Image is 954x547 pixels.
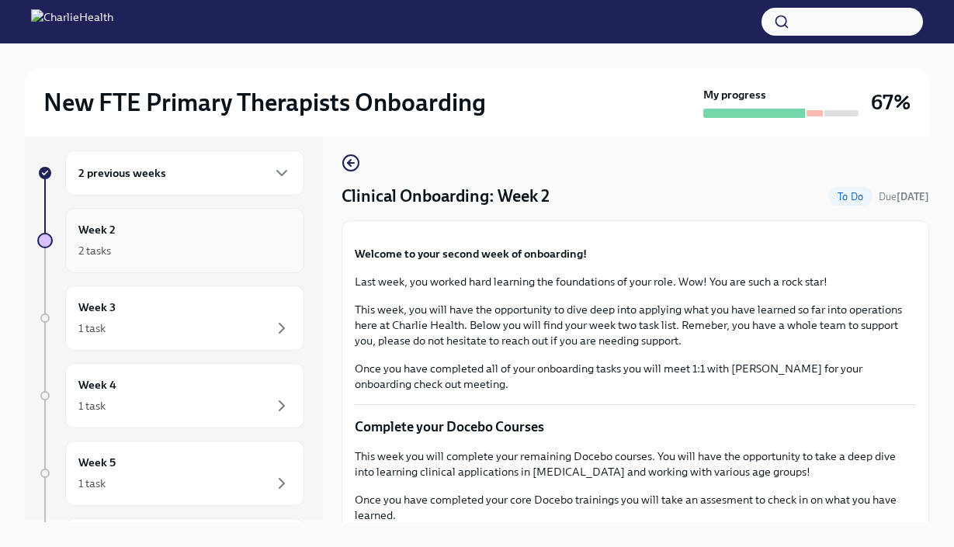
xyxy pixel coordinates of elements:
h6: 2 previous weeks [78,164,166,182]
a: Week 41 task [37,363,304,428]
p: Once you have completed your core Docebo trainings you will take an assesment to check in on what... [355,492,916,523]
strong: [DATE] [897,191,929,203]
p: Complete your Docebo Courses [355,417,916,436]
p: This week you will complete your remaining Docebo courses. You will have the opportunity to take ... [355,448,916,479]
a: Week 31 task [37,286,304,351]
h6: Week 2 [78,221,116,238]
span: To Do [828,191,872,203]
div: 1 task [78,398,106,414]
h6: Week 4 [78,376,116,393]
p: Once you have completed all of your onboarding tasks you will meet 1:1 with [PERSON_NAME] for you... [355,361,916,392]
p: Last week, you worked hard learning the foundations of your role. Wow! You are such a rock star! [355,274,916,289]
h6: Week 5 [78,454,116,471]
h6: Week 3 [78,299,116,316]
img: CharlieHealth [31,9,113,34]
div: 1 task [78,320,106,336]
a: Week 51 task [37,441,304,506]
span: August 30th, 2025 07:00 [879,189,929,204]
strong: Welcome to your second week of onboarding! [355,247,587,261]
div: 2 tasks [78,243,111,258]
a: Week 22 tasks [37,208,304,273]
div: 1 task [78,476,106,491]
div: 2 previous weeks [65,151,304,196]
p: This week, you will have the opportunity to dive deep into applying what you have learned so far ... [355,302,916,348]
strong: My progress [703,87,766,102]
span: Due [879,191,929,203]
h4: Clinical Onboarding: Week 2 [342,185,550,208]
h2: New FTE Primary Therapists Onboarding [43,87,486,118]
h3: 67% [871,88,911,116]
